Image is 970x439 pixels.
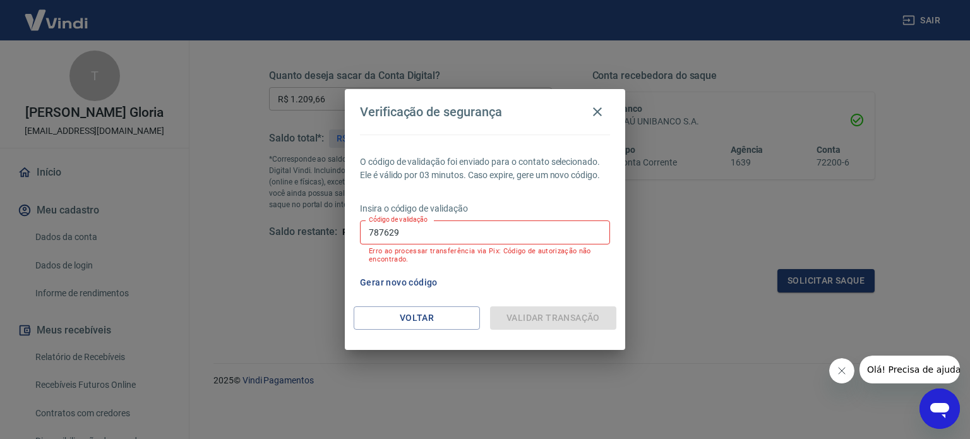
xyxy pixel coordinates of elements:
iframe: Botão para abrir a janela de mensagens [919,388,960,429]
p: Erro ao processar transferência via Pix: Código de autorização não encontrado. [369,247,601,263]
h4: Verificação de segurança [360,104,502,119]
button: Voltar [354,306,480,330]
iframe: Fechar mensagem [829,358,854,383]
iframe: Mensagem da empresa [859,356,960,383]
p: O código de validação foi enviado para o contato selecionado. Ele é válido por 03 minutos. Caso e... [360,155,610,182]
span: Olá! Precisa de ajuda? [8,9,106,19]
p: Insira o código de validação [360,202,610,215]
button: Gerar novo código [355,271,443,294]
label: Código de validação [369,215,428,224]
